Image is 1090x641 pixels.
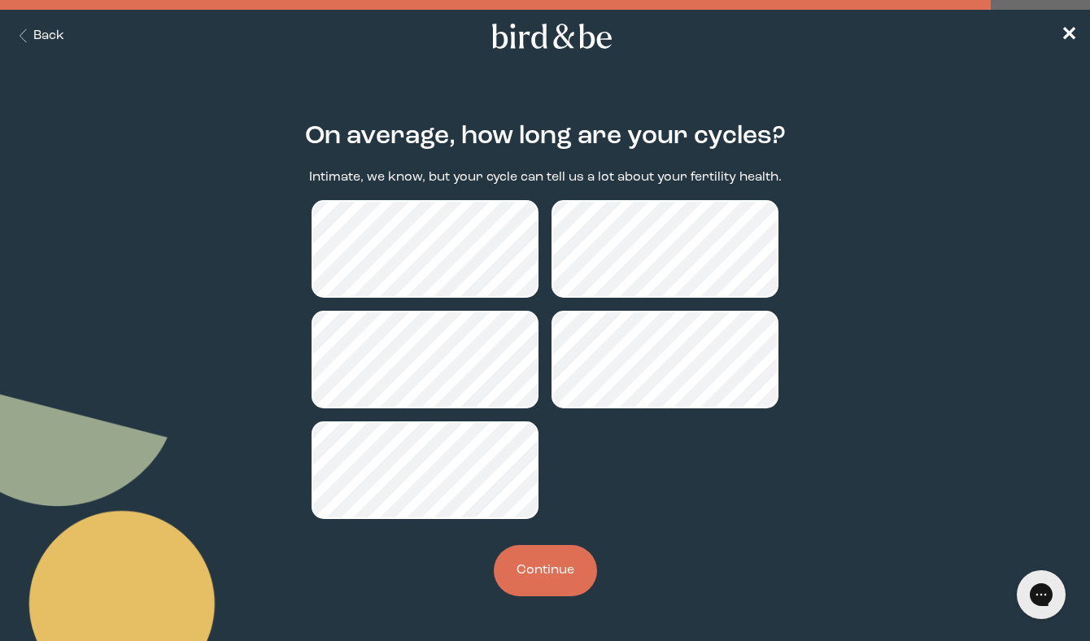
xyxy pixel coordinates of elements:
[1009,565,1074,625] iframe: Gorgias live chat messenger
[309,168,782,187] p: Intimate, we know, but your cycle can tell us a lot about your fertility health.
[494,545,597,596] button: Continue
[1061,22,1077,50] a: ✕
[1061,26,1077,46] span: ✕
[13,27,64,46] button: Back Button
[305,118,786,155] h2: On average, how long are your cycles?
